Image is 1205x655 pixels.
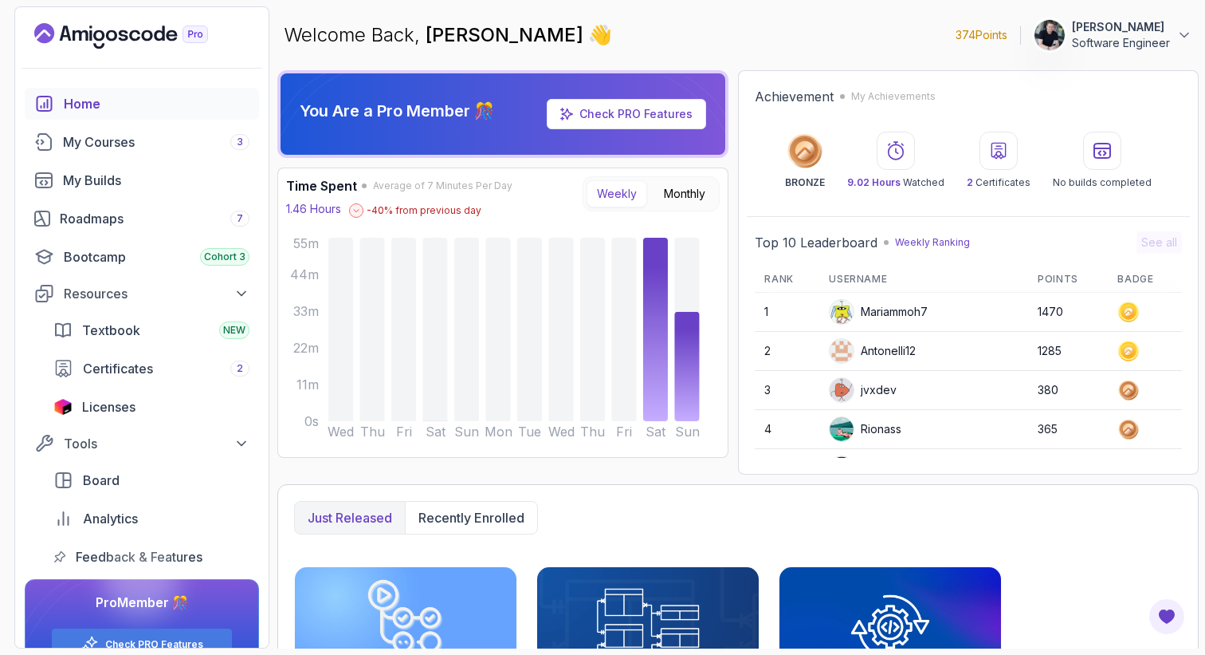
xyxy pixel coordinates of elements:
div: Home [64,94,249,113]
td: 1470 [1028,293,1108,332]
div: Roadmaps [60,209,249,228]
th: Badge [1108,266,1182,293]
button: See all [1136,231,1182,254]
td: 246 [1028,449,1108,488]
p: My Achievements [851,90,936,103]
tspan: Sun [675,424,700,440]
a: home [25,88,259,120]
p: No builds completed [1053,176,1152,189]
div: My Courses [63,132,249,152]
img: user profile image [1034,20,1065,50]
tspan: Sun [454,424,479,440]
td: 2 [755,332,819,371]
tspan: 55m [293,235,319,251]
span: 2 [967,176,973,188]
img: jetbrains icon [53,399,73,415]
th: Username [819,266,1028,293]
img: user profile image [830,456,854,480]
p: BRONZE [785,176,825,189]
span: 9.02 Hours [847,176,901,188]
tspan: 44m [290,266,319,282]
tspan: Sat [426,424,446,440]
a: Check PRO Features [547,99,706,129]
tspan: 22m [293,340,319,356]
td: 5 [755,449,819,488]
img: default monster avatar [830,300,854,324]
a: Check PRO Features [579,107,693,120]
tspan: Tue [518,424,541,440]
p: Weekly Ranking [895,236,970,249]
a: feedback [44,541,259,573]
span: Board [83,471,120,490]
div: Resources [64,284,249,303]
tspan: Thu [360,424,385,440]
button: Just released [295,502,405,534]
tspan: Fri [616,424,632,440]
a: courses [25,126,259,158]
td: 380 [1028,371,1108,410]
span: 3 [237,136,243,148]
h2: Achievement [755,87,834,106]
p: You Are a Pro Member 🎊 [300,100,494,122]
h2: Top 10 Leaderboard [755,233,877,252]
button: Open Feedback Button [1148,598,1186,636]
span: Analytics [83,509,138,528]
span: 2 [237,362,243,375]
tspan: 33m [293,303,319,319]
button: Monthly [654,180,716,207]
span: Certificates [83,359,153,378]
td: 3 [755,371,819,410]
button: user profile image[PERSON_NAME]Software Engineer [1034,19,1192,51]
img: default monster avatar [830,378,854,402]
h3: Time Spent [286,176,357,195]
div: jvxdev [829,377,897,403]
tspan: Sat [646,424,666,440]
td: 365 [1028,410,1108,449]
tspan: Wed [548,424,575,440]
a: analytics [44,503,259,535]
span: Average of 7 Minutes Per Day [373,180,512,192]
p: 374 Points [956,27,1007,43]
button: Resources [25,279,259,308]
a: textbook [44,314,259,346]
a: builds [25,164,259,196]
p: Watched [847,176,944,189]
p: Software Engineer [1072,35,1170,51]
div: Tools [64,434,249,453]
button: Weekly [587,180,647,207]
tspan: Wed [328,424,354,440]
img: user profile image [830,417,854,441]
div: Mariammoh7 [829,299,928,325]
div: Antonelli12 [829,338,916,364]
span: Cohort 3 [204,251,245,263]
span: NEW [223,324,245,337]
td: 4 [755,410,819,449]
td: 1 [755,293,819,332]
a: bootcamp [25,241,259,273]
p: Just released [308,508,392,527]
p: Certificates [967,176,1030,189]
span: Textbook [82,321,140,340]
th: Points [1028,266,1108,293]
p: -40 % from previous day [367,204,481,217]
p: Welcome Back, [284,22,612,48]
td: 1285 [1028,332,1108,371]
span: [PERSON_NAME] [426,23,588,46]
div: My Builds [63,171,249,190]
span: 7 [237,212,243,225]
tspan: 11m [296,377,319,393]
p: [PERSON_NAME] [1072,19,1170,35]
div: loftyeagle5a591 [829,456,944,481]
a: certificates [44,353,259,385]
th: Rank [755,266,819,293]
tspan: Fri [396,424,412,440]
div: Rionass [829,416,901,442]
button: Tools [25,429,259,458]
span: Licenses [82,397,135,416]
tspan: Mon [485,424,512,440]
tspan: Thu [580,424,605,440]
button: Recently enrolled [405,502,537,534]
a: licenses [44,391,259,423]
a: Check PRO Features [105,638,203,651]
tspan: 0s [304,413,319,429]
